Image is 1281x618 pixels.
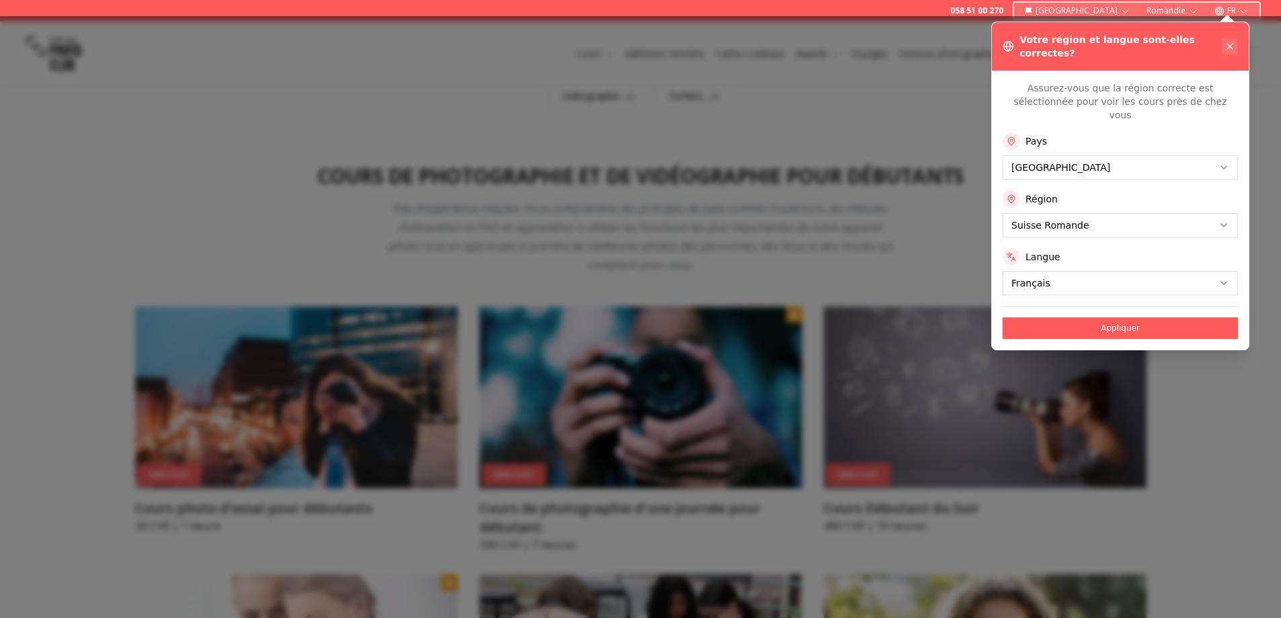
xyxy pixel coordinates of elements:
[1003,81,1238,122] p: Assurez-vous que la région correcte est sélectionnée pour voir les cours près de chez vous
[1025,250,1060,264] label: Langue
[1003,317,1238,339] button: Appliquer
[1025,134,1047,148] label: Pays
[1025,192,1058,206] label: Région
[1209,3,1254,19] button: FR
[950,5,1003,16] a: 058 51 00 270
[1141,3,1204,19] button: Romandie
[1019,33,1222,60] h3: Votre région et langue sont-elles correctes?
[1019,3,1136,19] button: [GEOGRAPHIC_DATA]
